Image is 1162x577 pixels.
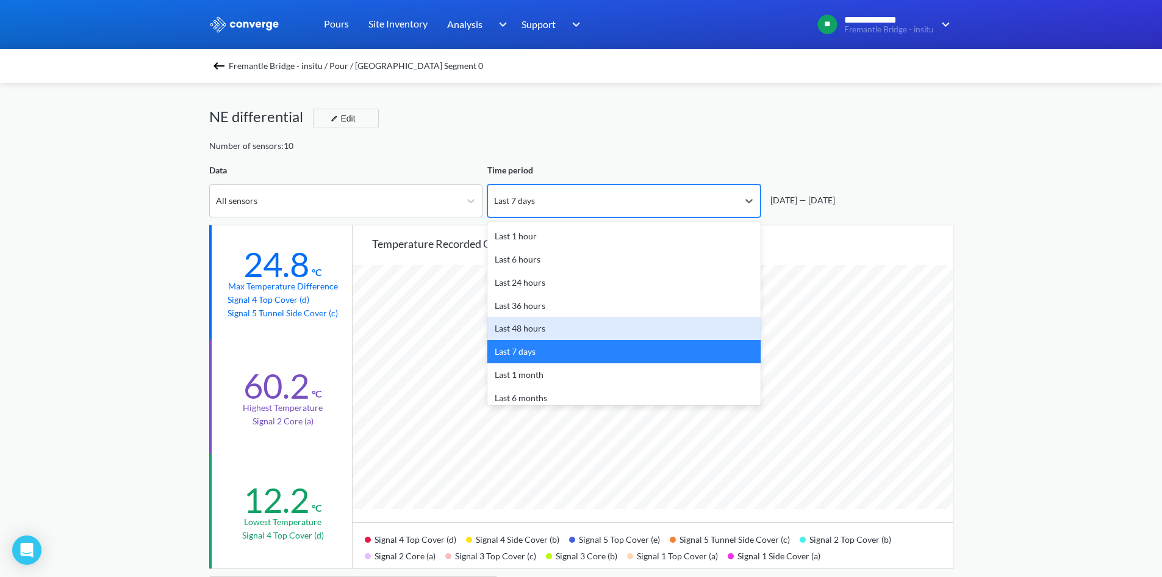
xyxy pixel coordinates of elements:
span: Fremantle Bridge - insitu / Pour / [GEOGRAPHIC_DATA] Segment 0 [229,57,483,74]
div: Time period [487,164,761,177]
div: Signal 5 Top Cover (e) [569,530,670,546]
div: Number of sensors: 10 [209,139,293,153]
div: Last 24 hours [487,271,761,294]
div: 24.8 [243,244,309,285]
p: Signal 2 Core (a) [253,415,314,428]
div: Open Intercom Messenger [12,535,41,565]
div: 12.2 [243,479,309,521]
div: Signal 2 Core (a) [365,546,445,563]
div: Temperature recorded over time [372,235,953,252]
div: Last 1 hour [487,225,761,248]
div: Data [209,164,482,177]
img: logo_ewhite.svg [209,16,280,32]
div: Lowest temperature [244,515,321,529]
div: Last 7 days [494,194,535,208]
div: Last 48 hours [487,317,761,340]
img: downArrow.svg [934,17,953,32]
div: Signal 3 Top Cover (c) [445,546,546,563]
button: Edit [313,109,379,128]
div: Signal 1 Side Cover (a) [728,546,830,563]
span: Analysis [447,16,482,32]
div: Last 6 hours [487,248,761,271]
p: Signal 4 Top Cover (d) [228,293,338,307]
div: Max temperature difference [228,280,338,293]
img: downArrow.svg [564,17,584,32]
div: Signal 5 Tunnel Side Cover (c) [670,530,800,546]
div: Last 1 month [487,363,761,386]
div: Last 6 months [487,386,761,410]
img: backspace.svg [212,59,226,73]
div: All sensors [216,194,257,208]
div: Highest temperature [243,401,323,415]
div: [DATE] — [DATE] [766,194,835,207]
p: Signal 4 Top Cover (d) [242,529,324,542]
div: Signal 4 Side Cover (b) [466,530,569,546]
div: NE differential [209,105,313,128]
div: Signal 2 Top Cover (b) [800,530,901,546]
div: 60.2 [243,365,309,407]
div: Last 7 days [487,340,761,363]
div: Signal 3 Core (b) [546,546,627,563]
div: Last 36 hours [487,294,761,318]
div: Signal 1 Top Cover (a) [627,546,728,563]
div: Signal 4 Top Cover (d) [365,530,466,546]
p: Signal 5 Tunnel Side Cover (c) [228,307,338,320]
span: Fremantle Bridge - insitu [844,25,934,34]
img: edit-icon.svg [331,115,338,122]
div: Edit [326,111,357,126]
img: downArrow.svg [490,17,510,32]
span: Support [522,16,556,32]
